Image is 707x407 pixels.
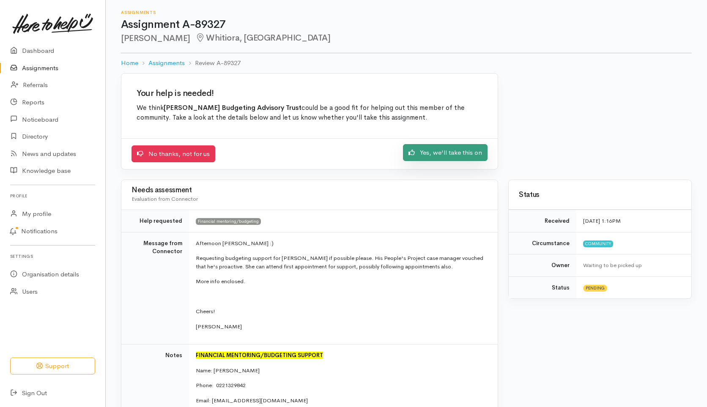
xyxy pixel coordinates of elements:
[132,186,488,194] h3: Needs assessment
[148,58,185,68] a: Assignments
[509,276,576,298] td: Status
[164,104,301,112] b: [PERSON_NAME] Budgeting Advisory Trust
[196,352,323,359] font: FINANCIAL MENTORING/BUDGETING SUPPORT
[196,381,488,390] p: Phone: 0221329842
[185,58,241,68] li: Review A-89327
[137,89,482,98] h2: Your help is needed!
[132,195,198,202] span: Evaluation from Connector
[196,396,488,405] p: Email: [EMAIL_ADDRESS][DOMAIN_NAME]
[403,144,488,161] a: Yes, we'll take this on
[196,218,261,225] span: Financial mentoring/budgeting
[132,145,215,163] a: No thanks, not for us
[121,58,138,68] a: Home
[509,210,576,232] td: Received
[10,358,95,375] button: Support
[195,33,331,43] span: Whitiora, [GEOGRAPHIC_DATA]
[583,240,613,247] span: Community
[583,285,607,292] span: Pending
[121,53,692,73] nav: breadcrumb
[121,10,692,15] h6: Assignments
[10,251,95,262] h6: Settings
[196,307,488,316] p: Cheers!
[121,33,692,43] h2: [PERSON_NAME]
[196,322,488,331] p: [PERSON_NAME]
[137,103,482,123] p: We think could be a good fit for helping out this member of the community. Take a look at the det...
[121,19,692,31] h1: Assignment A-89327
[519,191,681,199] h3: Status
[121,232,189,344] td: Message from Connector
[121,210,189,232] td: Help requested
[509,232,576,254] td: Circumstance
[196,254,488,270] p: Requesting budgeting support for [PERSON_NAME] if possible please. His People's Project case mana...
[196,366,488,375] p: Name: [PERSON_NAME]
[509,254,576,277] td: Owner
[583,217,621,224] time: [DATE] 1:16PM
[196,277,488,286] p: More info enclosed.
[10,190,95,202] h6: Profile
[583,261,681,270] div: Waiting to be picked up
[196,239,488,248] p: Afternoon [PERSON_NAME] :)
